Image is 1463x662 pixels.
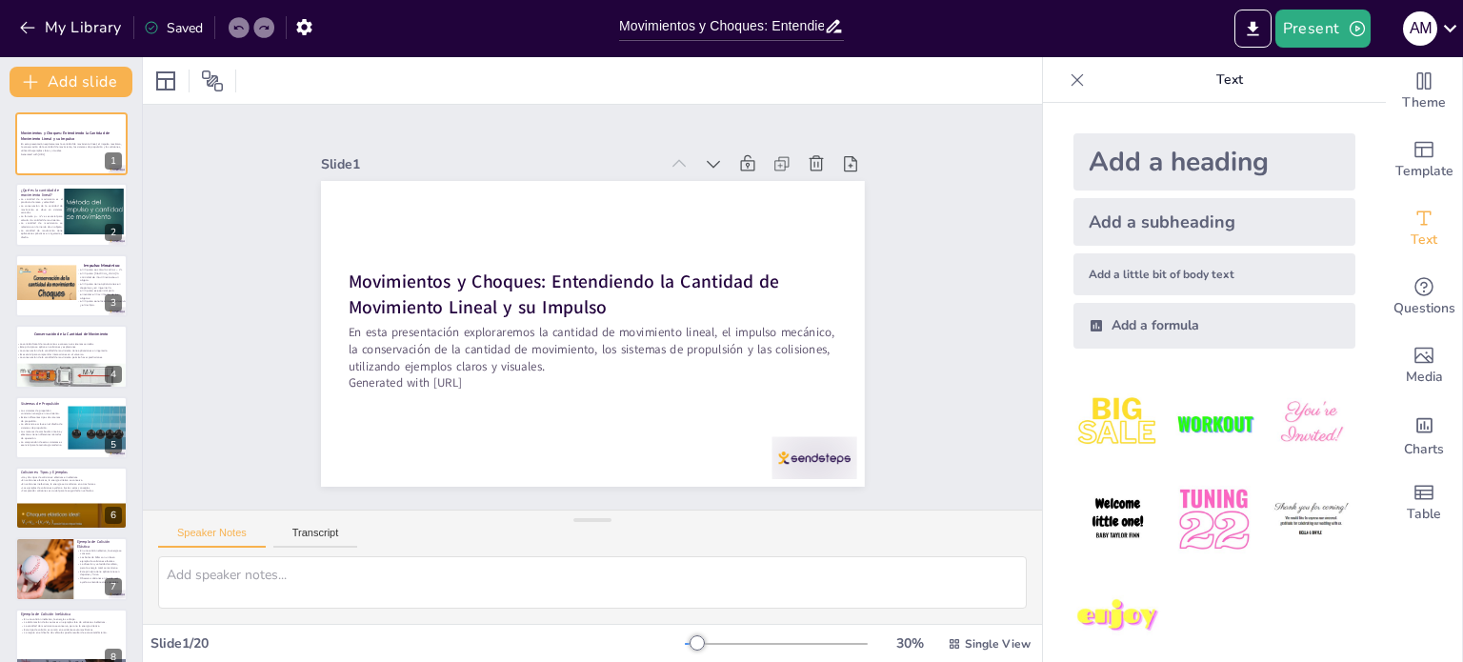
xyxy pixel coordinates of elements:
[21,620,122,624] p: La deformación de los autos es un ejemplo claro de colisiones inelásticas.
[21,624,122,628] p: La cantidad de movimiento se conserva, pero no la energía cinética.
[17,221,62,228] p: La cantidad de movimiento se relaciona con la inercia de un objeto.
[1403,10,1437,48] button: A M
[15,112,128,175] div: 1
[19,475,120,479] p: Hay dos tipos de colisiones: elásticas e inelásticas.
[77,577,122,584] p: Observar colisiones en la vida real ayuda a entender estos conceptos.
[201,70,224,92] span: Position
[21,400,66,406] p: Sistemas de Propulsión
[965,636,1031,652] span: Single View
[21,152,122,156] p: Generated with [URL]
[144,19,203,37] div: Saved
[1267,475,1355,564] img: 6.jpeg
[16,349,128,352] p: La conservación de la cantidad de movimiento tiene aplicaciones en ingeniería.
[77,549,122,555] p: En una colisión elástica, la energía se conserva.
[158,527,266,548] button: Speaker Notes
[1073,303,1355,349] div: Add a formula
[1275,10,1371,48] button: Present
[19,482,120,486] p: En colisiones inelásticas, la energía se transforma en otras formas.
[1073,572,1162,661] img: 7.jpeg
[14,12,130,43] button: My Library
[1386,126,1462,194] div: Add ready made slides
[17,204,62,214] p: La conservación de la cantidad de movimiento es clave en sistemas cerrados.
[1170,379,1258,468] img: 2.jpeg
[105,152,122,170] div: 1
[1411,230,1437,251] span: Text
[1073,475,1162,564] img: 4.jpeg
[17,196,62,203] p: La cantidad de movimiento es el producto de masa y velocidad.
[105,294,122,311] div: 3
[1073,379,1162,468] img: 1.jpeg
[19,486,120,490] p: Los ejemplos de colisiones ayudan a ilustrar estos conceptos.
[105,507,122,524] div: 6
[17,214,62,221] p: La fórmula p = m*v es esencial para calcular la cantidad de movimiento.
[619,12,824,40] input: Insert title
[77,282,126,289] p: El impulso tiene aplicaciones en deportes y en ingeniería.
[105,366,122,383] div: 4
[21,187,66,197] p: ¿Qué es la cantidad de movimiento lineal?
[15,183,128,246] div: 2
[273,527,358,548] button: Transcript
[77,290,126,300] p: El impulso es esencial para entender el movimiento de los objetos.
[21,611,122,616] p: Ejemplo de Colisión Inelástica
[21,628,122,632] p: Este tipo de colisión es común en accidentes automovilísticos.
[77,556,122,563] p: Las bolas de billar son un buen ejemplo de colisiones elásticas.
[348,270,778,319] strong: Movimientos y Choques: Entendiendo la Cantidad de Movimiento Lineal y su Impulso
[1395,161,1453,182] span: Template
[18,415,63,422] p: Existen diferentes tipos de sistemas de propulsión.
[1267,379,1355,468] img: 3.jpeg
[1404,439,1444,460] span: Charts
[1073,133,1355,191] div: Add a heading
[19,490,120,493] p: Comprender colisiones es crucial para la seguridad en vehículos.
[1403,11,1437,46] div: A M
[105,578,122,595] div: 7
[348,324,837,374] p: En esta presentación exploraremos la cantidad de movimiento lineal, el impulso mecánico, la conse...
[150,66,181,96] div: Layout
[1234,10,1272,48] button: Export to PowerPoint
[1386,469,1462,537] div: Add a table
[15,396,128,459] div: 5
[21,130,110,141] strong: Movimientos y Choques: Entendiendo la Cantidad de Movimiento Lineal y su Impulso
[348,374,837,391] p: Generated with [URL]
[1406,367,1443,388] span: Media
[18,430,63,440] p: Los motores de combustión interna y eléctricos tienen diferentes métodos de operación.
[34,331,109,336] strong: Conservación de la Cantidad de Movimiento
[1092,57,1367,103] p: Text
[1386,400,1462,469] div: Add charts and graphs
[15,537,128,600] div: 7
[15,325,128,388] div: 4
[1386,57,1462,126] div: Change the overall theme
[77,539,122,550] p: Ejemplo de Colisión Elástica
[17,228,62,238] p: La cantidad de movimiento tiene aplicaciones prácticas en ingeniería y diseño.
[321,155,659,173] div: Slide 1
[18,422,63,429] p: La eficiencia es clave en el diseño de sistemas de propulsión.
[105,436,122,453] div: 5
[1386,263,1462,331] div: Get real-time input from your audience
[16,356,128,360] p: La conservación de la cantidad de movimiento permite hacer predicciones.
[1073,198,1355,246] div: Add a subheading
[16,342,128,346] p: La cantidad total de movimiento se conserva en sistemas cerrados.
[10,67,132,97] button: Add slide
[15,467,128,530] div: 6
[1386,331,1462,400] div: Add images, graphics, shapes or video
[1170,475,1258,564] img: 5.jpeg
[16,352,128,356] p: Es esencial para comprender interacciones en el universo.
[18,408,63,414] p: Los sistemas de propulsión convierten energía en movimiento.
[21,617,122,621] p: En una colisión inelástica, la energía se disipa.
[16,346,128,350] p: Este principio se aplica en colisiones y explosiones.
[15,254,128,317] div: 3
[77,300,126,307] p: El impulso se relaciona con la fuerza y el tiempo.
[1393,298,1455,319] span: Questions
[1402,92,1446,113] span: Theme
[19,479,120,483] p: En colisiones elásticas, la energía cinética se conserva.
[77,570,122,576] p: Este principio tiene aplicaciones en deportes y física.
[21,470,122,475] p: Colisiones: Tipos y Ejemplos
[21,142,122,152] p: En esta presentación exploraremos la cantidad de movimiento lineal, el impulso mecánico, la conse...
[1073,253,1355,295] div: Add a little bit of body text
[1386,194,1462,263] div: Add text boxes
[150,634,685,652] div: Slide 1 / 20
[1407,504,1441,525] span: Table
[21,631,122,634] p: La mejora en el diseño de vehículos puede resultar de este entendimiento.
[77,563,122,570] p: La dirección y velocidad cambian, pero la energía total se mantiene.
[18,440,63,447] p: La comprensión de estos sistemas es esencial para la tecnología moderna.
[887,634,932,652] div: 30 %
